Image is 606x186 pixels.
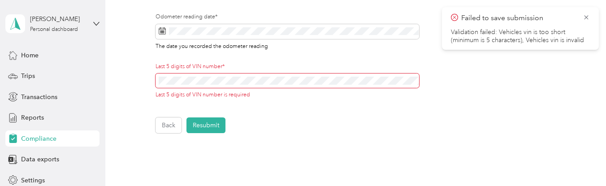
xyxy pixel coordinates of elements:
[186,117,225,133] button: Resubmit
[21,51,39,60] span: Home
[21,176,45,185] span: Settings
[451,28,590,44] li: Validation failed: Vehicles vin is too short (minimum is 5 characters), Vehicles vin is invalid
[156,41,268,50] span: The date you recorded the odometer reading
[156,117,182,133] button: Back
[156,63,419,71] label: Last 5 digits of VIN number*
[461,13,576,24] p: Failed to save submission
[556,136,606,186] iframe: Everlance-gr Chat Button Frame
[21,134,56,143] span: Compliance
[156,13,419,21] label: Odometer reading date*
[30,14,86,24] div: [PERSON_NAME]
[21,113,44,122] span: Reports
[21,92,57,102] span: Transactions
[30,27,78,32] div: Personal dashboard
[156,91,419,99] div: Last 5 digits of VIN number is required
[21,155,59,164] span: Data exports
[21,71,35,81] span: Trips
